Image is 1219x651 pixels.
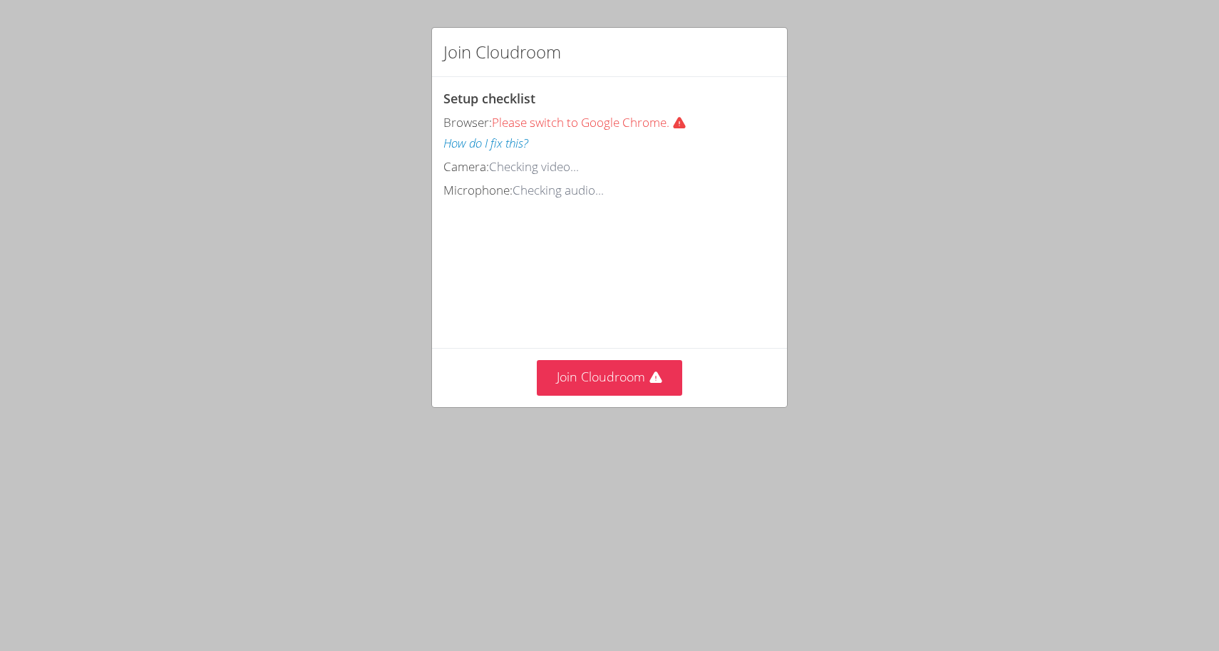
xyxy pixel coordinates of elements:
button: How do I fix this? [443,133,528,154]
span: Camera: [443,158,489,175]
span: Please switch to Google Chrome. [492,114,698,130]
span: Setup checklist [443,90,535,107]
span: Checking video... [489,158,579,175]
span: Checking audio... [513,182,604,198]
span: Browser: [443,114,492,130]
h2: Join Cloudroom [443,39,561,65]
span: Microphone: [443,182,513,198]
button: Join Cloudroom [537,360,683,395]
